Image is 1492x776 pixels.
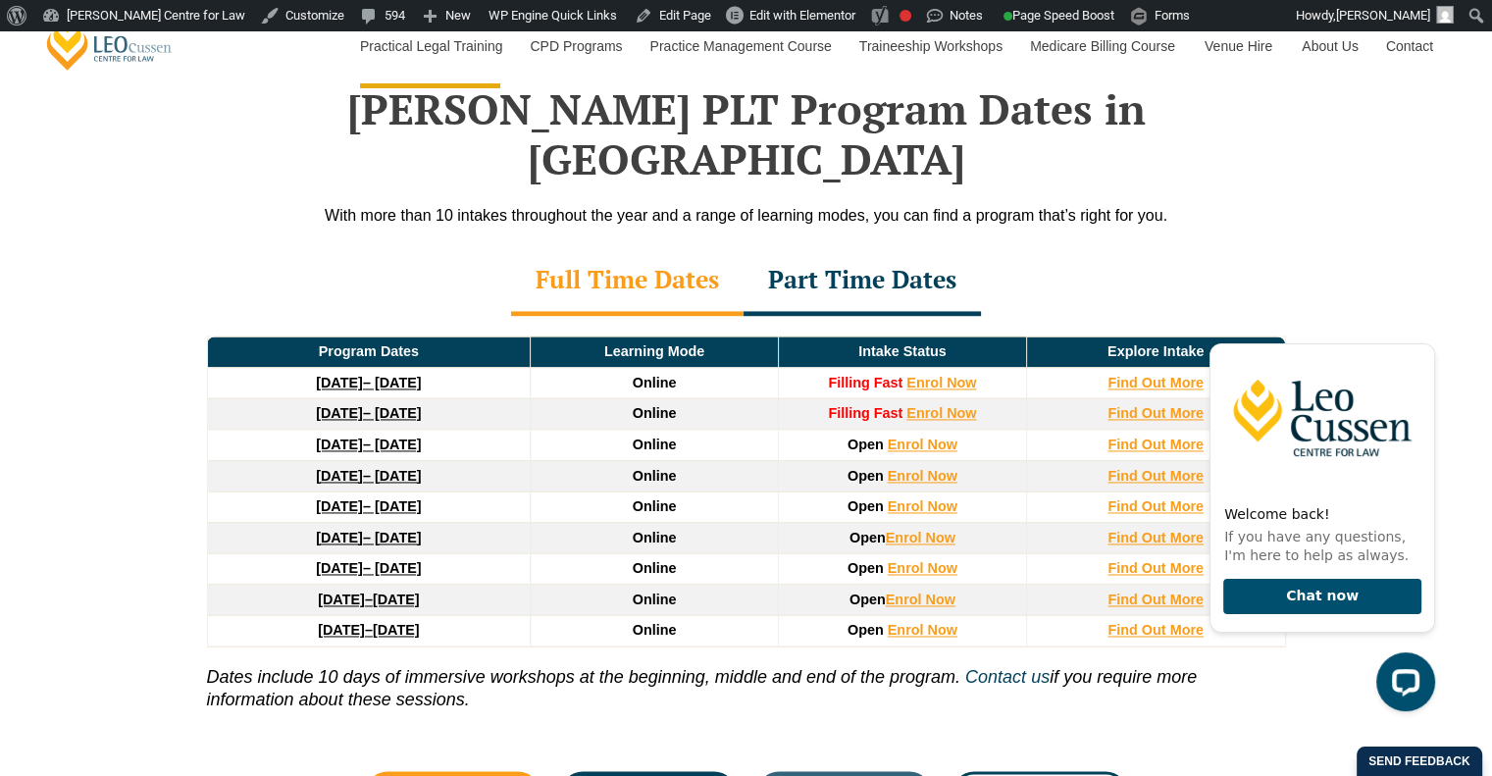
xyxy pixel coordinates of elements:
[900,10,911,22] div: Focus keyphrase not set
[906,405,976,421] a: Enrol Now
[1287,4,1371,88] a: About Us
[1107,405,1204,421] a: Find Out More
[515,4,635,88] a: CPD Programs
[1107,592,1204,607] a: Find Out More
[44,16,175,72] a: [PERSON_NAME] Centre for Law
[207,667,960,687] i: Dates include 10 days of immersive workshops at the beginning, middle and end of the program.
[1194,308,1443,727] iframe: LiveChat chat widget
[633,592,677,607] span: Online
[888,468,957,484] a: Enrol Now
[1107,437,1204,452] a: Find Out More
[886,530,955,545] a: Enrol Now
[316,468,363,484] strong: [DATE]
[1026,336,1285,368] td: Explore Intake
[316,498,363,514] strong: [DATE]
[633,560,677,576] span: Online
[965,667,1050,687] a: Contact us
[316,405,363,421] strong: [DATE]
[316,560,421,576] a: [DATE]– [DATE]
[845,4,1015,88] a: Traineeship Workshops
[316,375,421,390] a: [DATE]– [DATE]
[316,498,421,514] a: [DATE]– [DATE]
[906,375,976,390] a: Enrol Now
[1107,530,1204,545] a: Find Out More
[207,647,1286,712] p: if you require more information about these sessions.
[345,4,516,88] a: Practical Legal Training
[633,375,677,390] span: Online
[316,530,421,545] a: [DATE]– [DATE]
[848,468,884,484] span: Open
[318,622,365,638] strong: [DATE]
[1336,8,1430,23] span: [PERSON_NAME]
[1190,4,1287,88] a: Venue Hire
[1107,468,1204,484] a: Find Out More
[828,405,902,421] strong: Filling Fast
[849,530,886,545] span: Open
[633,468,677,484] span: Online
[886,592,955,607] a: Enrol Now
[633,405,677,421] span: Online
[187,84,1306,183] h2: [PERSON_NAME] PLT Program Dates in [GEOGRAPHIC_DATA]
[888,560,957,576] a: Enrol Now
[207,336,531,368] td: Program Dates
[633,530,677,545] span: Online
[316,437,363,452] strong: [DATE]
[373,622,420,638] span: [DATE]
[1107,375,1204,390] a: Find Out More
[511,247,744,316] div: Full Time Dates
[373,592,420,607] span: [DATE]
[888,622,957,638] a: Enrol Now
[636,4,845,88] a: Practice Management Course
[318,592,419,607] a: [DATE]–[DATE]
[848,437,884,452] span: Open
[1107,560,1204,576] a: Find Out More
[633,437,677,452] span: Online
[318,592,365,607] strong: [DATE]
[744,247,981,316] div: Part Time Dates
[778,336,1026,368] td: Intake Status
[848,622,884,638] span: Open
[318,622,419,638] a: [DATE]–[DATE]
[828,375,902,390] strong: Filling Fast
[1107,498,1204,514] a: Find Out More
[633,498,677,514] span: Online
[1015,4,1190,88] a: Medicare Billing Course
[633,622,677,638] span: Online
[316,530,363,545] strong: [DATE]
[888,498,957,514] a: Enrol Now
[849,592,886,607] span: Open
[1107,622,1204,638] a: Find Out More
[316,375,363,390] strong: [DATE]
[1371,4,1448,88] a: Contact
[888,437,957,452] a: Enrol Now
[848,560,884,576] span: Open
[316,405,421,421] a: [DATE]– [DATE]
[187,203,1306,228] div: With more than 10 intakes throughout the year and a range of learning modes, you can find a progr...
[316,437,421,452] a: [DATE]– [DATE]
[531,336,779,368] td: Learning Mode
[848,498,884,514] span: Open
[316,560,363,576] strong: [DATE]
[316,468,421,484] a: [DATE]– [DATE]
[749,8,855,23] span: Edit with Elementor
